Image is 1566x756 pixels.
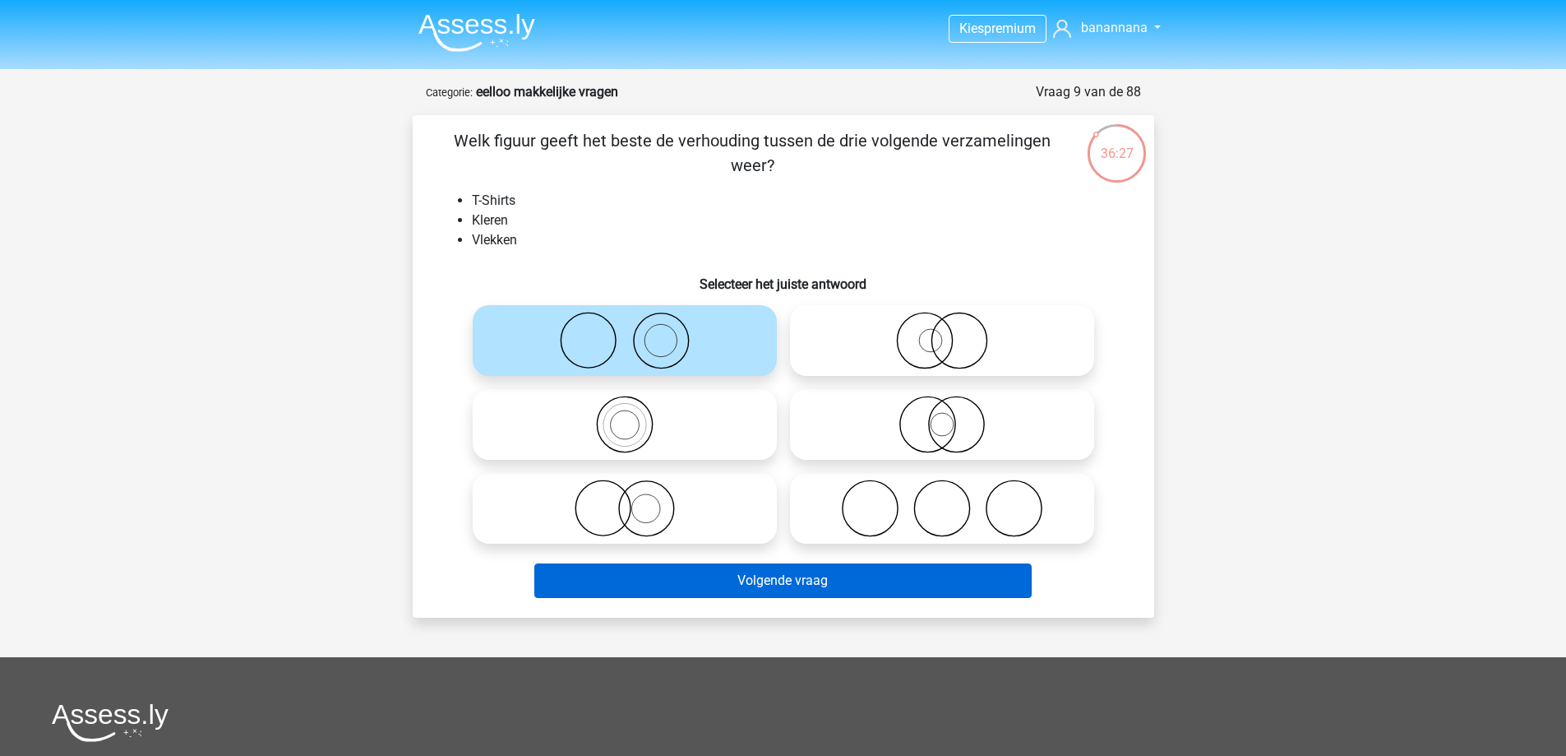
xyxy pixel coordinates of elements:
[472,230,1128,250] li: Vlekken
[426,86,473,99] small: Categorie:
[949,17,1046,39] a: Kiespremium
[476,84,618,100] strong: eelloo makkelijke vragen
[984,21,1036,36] span: premium
[472,191,1128,211] li: T-Shirts
[52,703,169,742] img: Assessly logo
[959,21,984,36] span: Kies
[1036,82,1141,102] div: Vraag 9 van de 88
[418,13,535,52] img: Assessly
[1081,20,1148,35] span: banannana
[439,128,1066,178] p: Welk figuur geeft het beste de verhouding tussen de drie volgende verzamelingen weer?
[472,211,1128,230] li: Kleren
[1046,18,1162,38] a: banannana
[1086,123,1148,164] div: 36:27
[534,564,1032,598] button: Volgende vraag
[439,263,1128,292] h6: Selecteer het juiste antwoord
